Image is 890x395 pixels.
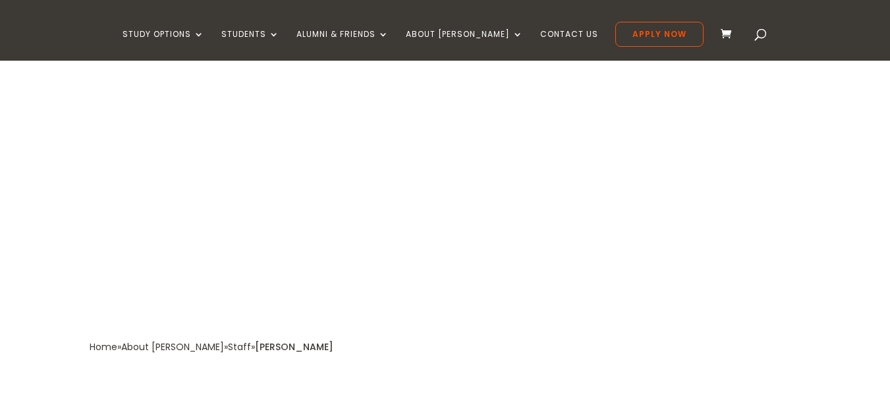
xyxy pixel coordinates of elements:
[255,338,333,356] div: [PERSON_NAME]
[123,30,204,61] a: Study Options
[615,22,704,47] a: Apply Now
[90,340,117,353] a: Home
[221,30,279,61] a: Students
[121,340,224,353] a: About [PERSON_NAME]
[540,30,598,61] a: Contact Us
[296,30,389,61] a: Alumni & Friends
[228,340,251,353] a: Staff
[406,30,523,61] a: About [PERSON_NAME]
[90,338,255,356] div: » » »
